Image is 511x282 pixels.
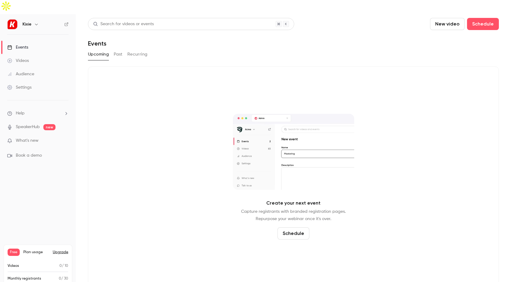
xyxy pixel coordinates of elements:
div: Videos [7,58,29,64]
span: 0 [59,277,61,280]
button: Past [114,49,123,59]
button: Upgrade [53,250,68,255]
p: Monthly registrants [8,276,41,281]
h6: Kixie [22,21,32,27]
li: help-dropdown-opener [7,110,69,117]
span: 0 [59,264,62,268]
p: Capture registrants with branded registration pages. Repurpose your webinar once it's over. [241,208,346,223]
div: Events [7,44,28,50]
button: Upcoming [88,49,109,59]
div: Search for videos or events [93,21,154,27]
button: New video [430,18,465,30]
p: Create your next event [266,199,321,207]
span: What's new [16,138,39,144]
iframe: Noticeable Trigger [61,138,69,144]
img: Kixie [8,19,17,29]
span: Plan usage [23,250,49,255]
button: Recurring [127,49,148,59]
span: new [43,124,55,130]
span: Free [8,249,20,256]
p: Videos [8,263,19,269]
div: Settings [7,84,32,90]
button: Schedule [277,227,309,240]
h1: Events [88,40,106,47]
a: SpeakerHub [16,124,40,130]
p: / 30 [59,276,68,281]
div: Audience [7,71,34,77]
span: Help [16,110,25,117]
span: Book a demo [16,152,42,159]
button: Schedule [467,18,499,30]
p: / 10 [59,263,68,269]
